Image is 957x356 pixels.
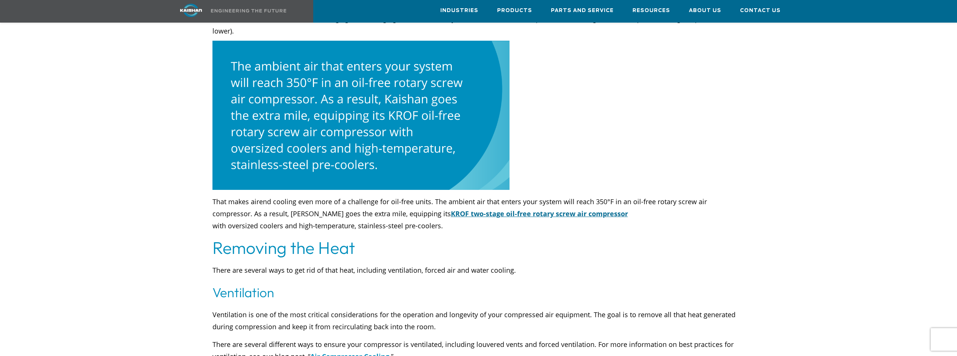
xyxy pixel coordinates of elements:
a: KROF two-stage oil-free rotary screw air compressor [451,209,628,218]
h2: Removing the Heat [212,237,745,258]
span: About Us [689,6,721,15]
img: Engineering the future [211,9,286,12]
p: Ventilation is one of the most critical considerations for the operation and longevity of your co... [212,309,745,333]
a: Resources [632,0,670,21]
span: Parts and Service [551,6,614,15]
p: Oil-free units do not use oil as a cooling agent (although gear oil floods the jackets in the air... [212,13,745,37]
a: Parts and Service [551,0,614,21]
a: Products [497,0,532,21]
img: 041-02 [212,41,510,189]
a: Industries [440,0,478,21]
p: There are several ways to get rid of that heat, including ventilation, forced air and water cooling. [212,264,745,276]
span: Industries [440,6,478,15]
img: kaishan logo [163,4,219,17]
a: About Us [689,0,721,21]
p: That makes airend cooling even more of a challenge for oil-free units. The ambient air that enter... [212,196,745,232]
span: Resources [632,6,670,15]
h3: Ventilation [212,282,745,303]
span: Products [497,6,532,15]
a: Contact Us [740,0,781,21]
span: Contact Us [740,6,781,15]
